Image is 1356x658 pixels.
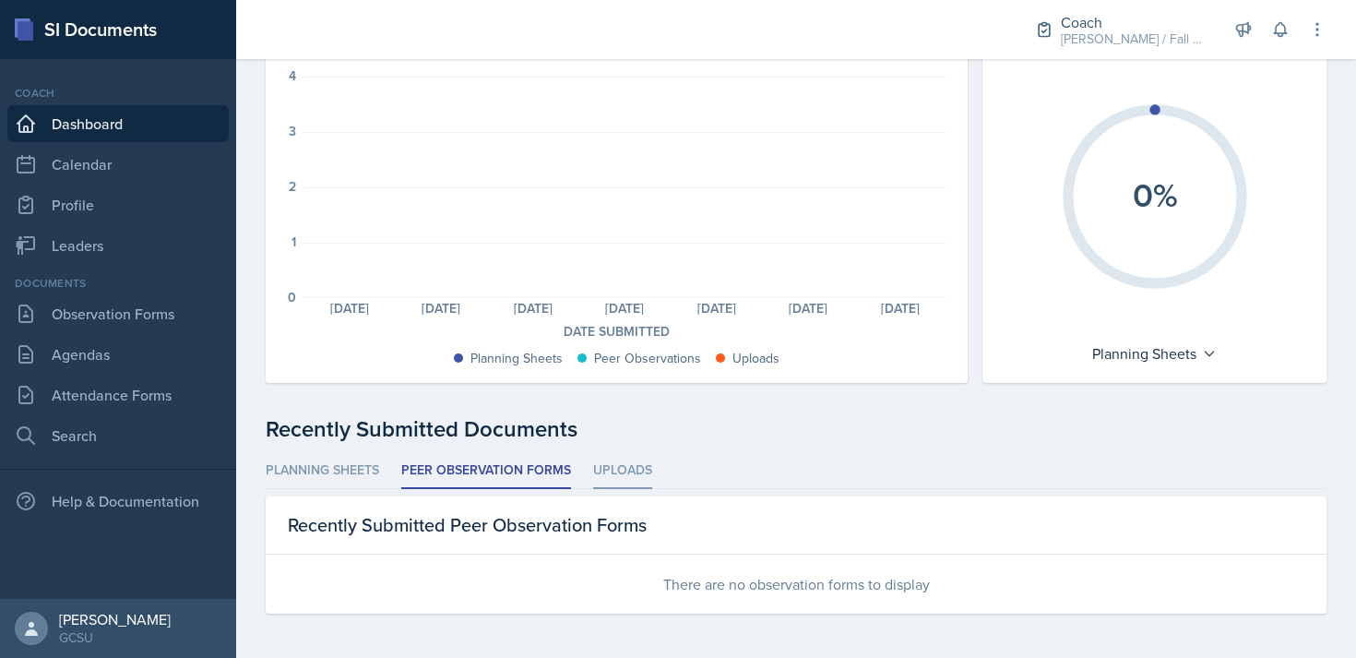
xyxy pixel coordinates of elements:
[395,302,486,315] div: [DATE]
[7,295,229,332] a: Observation Forms
[470,349,563,368] div: Planning Sheets
[7,483,229,520] div: Help & Documentation
[7,336,229,373] a: Agendas
[59,610,171,628] div: [PERSON_NAME]
[854,302,946,315] div: [DATE]
[1061,11,1208,33] div: Coach
[59,628,171,647] div: GCSU
[7,275,229,292] div: Documents
[7,105,229,142] a: Dashboard
[671,302,762,315] div: [DATE]
[7,377,229,413] a: Attendance Forms
[7,417,229,454] a: Search
[401,453,571,489] li: Peer Observation Forms
[7,186,229,223] a: Profile
[7,227,229,264] a: Leaders
[578,302,670,315] div: [DATE]
[303,302,395,315] div: [DATE]
[487,302,578,315] div: [DATE]
[289,69,296,82] div: 4
[593,453,652,489] li: Uploads
[266,555,1326,614] div: There are no observation forms to display
[289,125,296,138] div: 3
[1083,339,1226,368] div: Planning Sheets
[762,302,853,315] div: [DATE]
[732,349,779,368] div: Uploads
[7,85,229,102] div: Coach
[289,180,296,193] div: 2
[1132,171,1177,219] text: 0%
[266,496,1326,555] div: Recently Submitted Peer Observation Forms
[288,322,946,341] div: Date Submitted
[288,291,296,304] div: 0
[266,453,379,489] li: Planning Sheets
[291,235,296,248] div: 1
[1061,30,1208,49] div: [PERSON_NAME] / Fall 2025
[266,413,1326,446] div: Recently Submitted Documents
[594,349,701,368] div: Peer Observations
[7,146,229,183] a: Calendar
